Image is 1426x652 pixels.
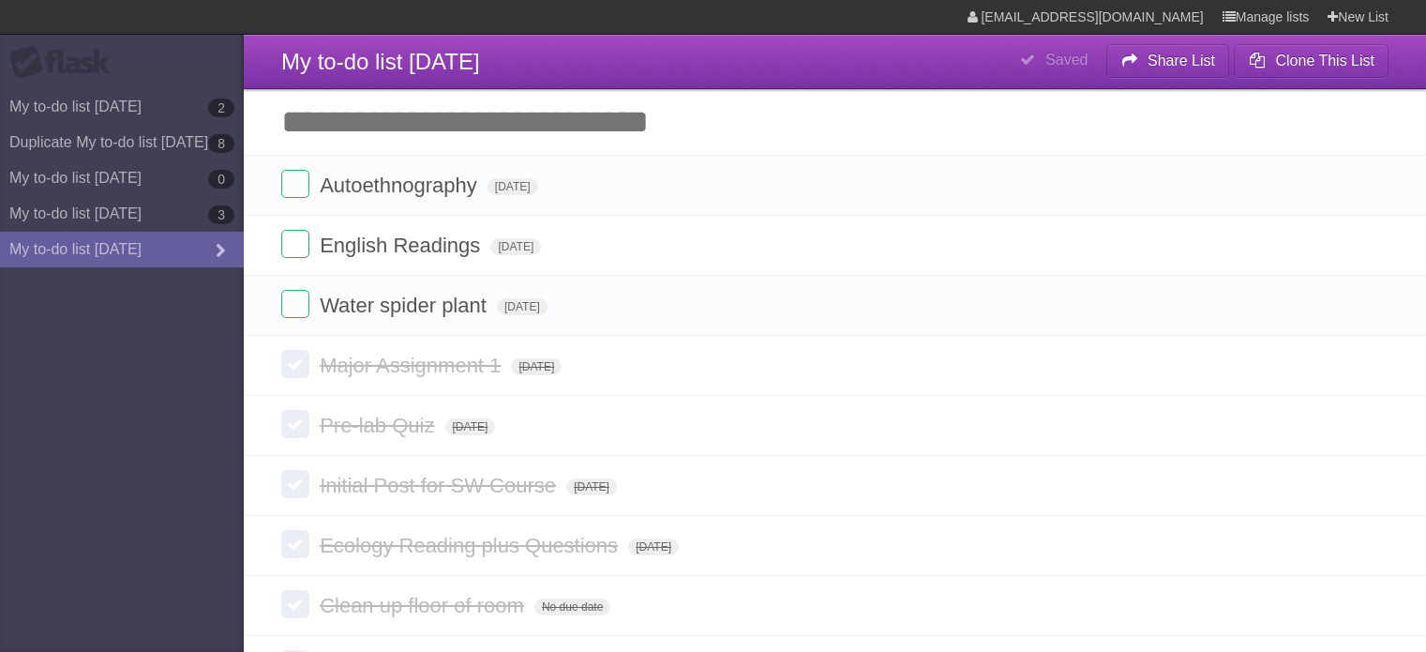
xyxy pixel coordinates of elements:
span: Pre-lab Quiz [320,414,439,437]
span: Major Assignment 1 [320,354,505,377]
span: Water spider plant [320,294,491,317]
label: Done [281,170,309,198]
b: 3 [208,205,234,224]
b: 8 [208,134,234,153]
b: Share List [1148,53,1215,68]
span: Clean up floor of room [320,594,529,617]
span: [DATE] [497,298,548,315]
span: My to-do list [DATE] [281,49,480,74]
label: Done [281,230,309,258]
span: [DATE] [488,178,538,195]
span: Autoethnography [320,174,482,197]
label: Done [281,470,309,498]
span: [DATE] [566,478,617,495]
button: Share List [1106,44,1230,78]
label: Done [281,590,309,618]
b: Saved [1045,52,1088,68]
span: [DATE] [490,238,541,255]
label: Done [281,350,309,378]
span: Initial Post for SW Course [320,474,561,497]
span: [DATE] [445,418,496,435]
div: Flask [9,46,122,80]
label: Done [281,530,309,558]
span: Ecology Reading plus Questions [320,534,623,557]
b: 2 [208,99,234,117]
label: Done [281,290,309,318]
span: [DATE] [511,358,562,375]
span: English Readings [320,234,485,257]
b: Clone This List [1275,53,1374,68]
button: Clone This List [1234,44,1388,78]
span: No due date [534,599,610,615]
label: Done [281,410,309,438]
b: 0 [208,170,234,189]
span: [DATE] [628,538,679,555]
